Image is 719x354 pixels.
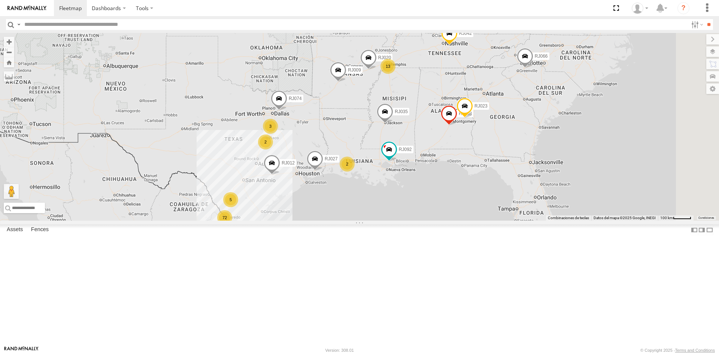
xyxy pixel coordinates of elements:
[4,57,14,67] button: Zoom Home
[706,224,713,235] label: Hide Summary Table
[348,67,361,72] span: RJ009
[474,103,488,109] span: RJ023
[223,192,238,207] div: 5
[675,348,715,353] a: Terms and Conditions
[629,3,651,14] div: Estrella Obregon
[217,210,232,225] div: 72
[691,224,698,235] label: Dock Summary Table to the Left
[7,6,46,11] img: rand-logo.svg
[399,147,412,152] span: RJ092
[378,55,391,60] span: RJ020
[16,19,22,30] label: Search Query
[677,2,689,14] i: ?
[340,157,355,172] div: 2
[27,225,52,235] label: Fences
[3,225,27,235] label: Assets
[688,19,704,30] label: Search Filter Options
[325,156,338,161] span: RJ027
[395,109,408,114] span: RJ035
[535,53,548,58] span: RJ066
[594,216,656,220] span: Datos del mapa ©2025 Google, INEGI
[459,31,472,36] span: RJ042
[4,347,39,354] a: Visit our Website
[289,96,302,101] span: RJ074
[706,84,719,94] label: Map Settings
[4,71,14,82] label: Measure
[325,348,354,353] div: Version: 308.01
[4,37,14,47] button: Zoom in
[660,216,673,220] span: 100 km
[4,184,19,199] button: Arrastra el hombrecito naranja al mapa para abrir Street View
[548,215,589,221] button: Combinaciones de teclas
[698,224,706,235] label: Dock Summary Table to the Right
[282,160,295,166] span: RJ012
[640,348,715,353] div: © Copyright 2025 -
[4,47,14,57] button: Zoom out
[658,215,694,221] button: Escala del mapa: 100 km por 45 píxeles
[263,119,278,134] div: 3
[258,134,273,149] div: 2
[380,59,395,74] div: 13
[698,217,714,220] a: Condiciones (se abre en una nueva pestaña)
